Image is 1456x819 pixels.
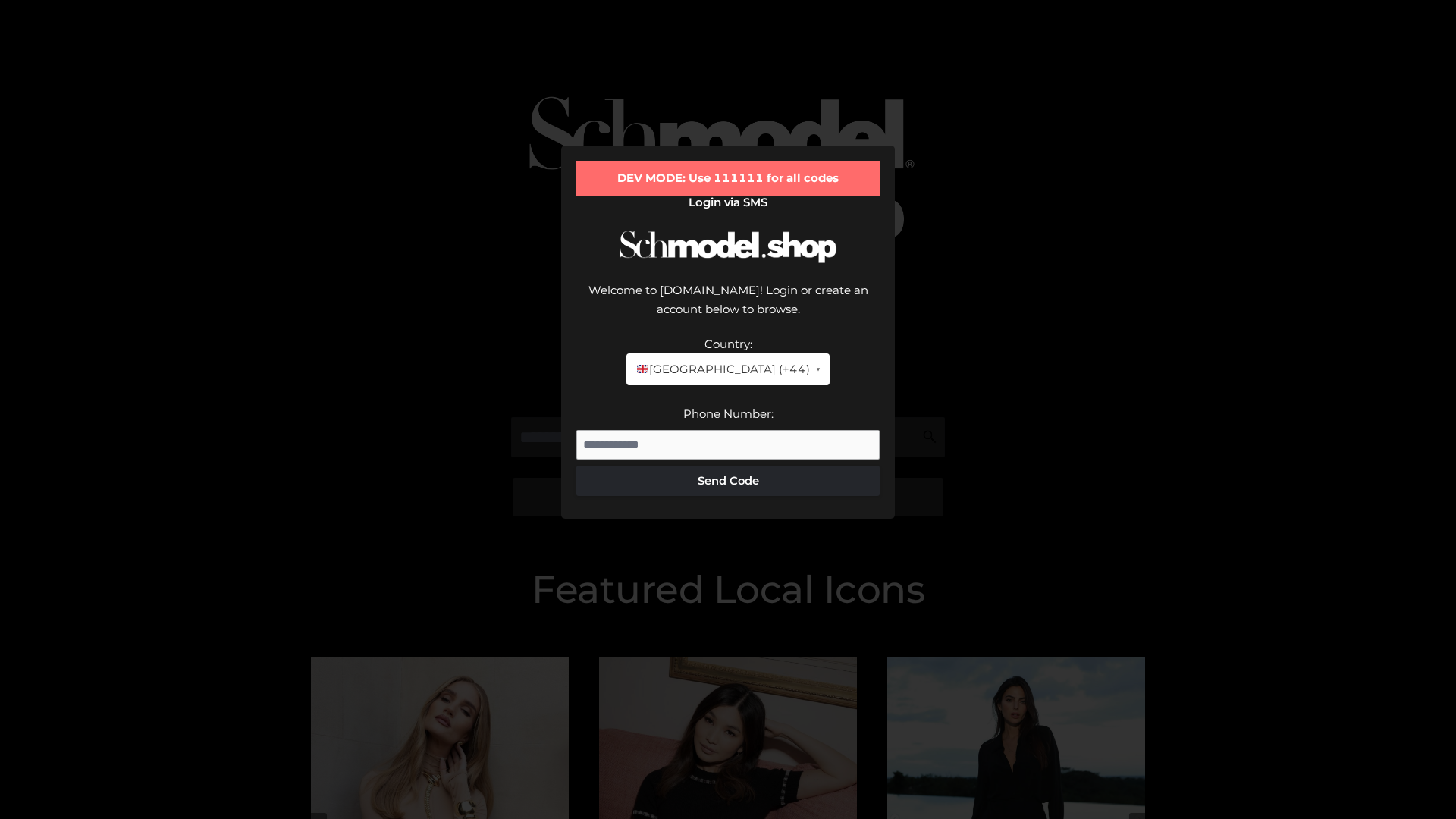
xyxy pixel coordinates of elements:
div: DEV MODE: Use 111111 for all codes [576,161,880,196]
span: [GEOGRAPHIC_DATA] (+44) [635,359,809,379]
img: Schmodel Logo [614,217,842,277]
div: Welcome to [DOMAIN_NAME]! Login or create an account below to browse. [576,281,880,334]
img: 🇬🇧 [637,363,648,375]
label: Phone Number: [683,406,773,421]
label: Country: [704,337,752,351]
h2: Login via SMS [576,196,880,209]
button: Send Code [576,466,880,496]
